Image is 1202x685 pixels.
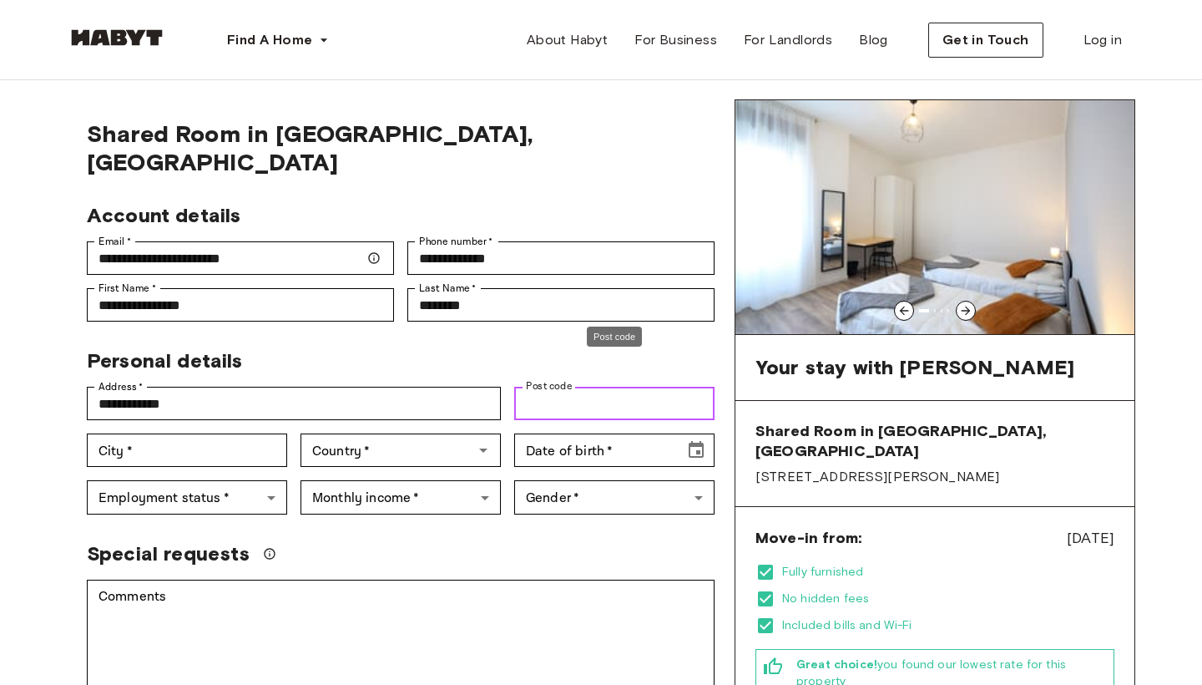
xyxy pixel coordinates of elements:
span: For Landlords [744,30,832,50]
span: Special requests [87,541,250,566]
label: Phone number [419,234,493,249]
div: City [87,434,287,467]
span: Get in Touch [942,30,1029,50]
div: Address [87,387,501,420]
span: Log in [1083,30,1122,50]
span: Personal details [87,348,242,373]
a: Blog [846,23,901,57]
span: Shared Room in [GEOGRAPHIC_DATA], [GEOGRAPHIC_DATA] [755,421,1114,461]
button: Choose date [679,434,713,467]
button: Get in Touch [928,23,1043,58]
span: [DATE] [1067,527,1114,549]
div: Email [87,241,394,275]
img: Habyt [67,29,167,46]
div: Post code [514,387,715,420]
div: First Name [87,288,394,322]
span: Fully furnished [782,564,1114,581]
a: About Habyt [513,23,621,57]
a: For Business [621,23,730,57]
span: About Habyt [527,30,608,50]
span: Find A Home [227,30,312,50]
span: Move-in from: [755,528,861,548]
span: Your stay with [PERSON_NAME] [755,355,1074,380]
div: Post code [587,327,642,348]
div: Last Name [407,288,715,322]
a: Log in [1070,23,1135,57]
button: Open [472,439,495,462]
label: Address [98,379,144,394]
span: No hidden fees [782,591,1114,607]
span: For Business [634,30,717,50]
label: Last Name [419,281,477,296]
span: [STREET_ADDRESS][PERSON_NAME] [755,468,1114,486]
svg: We'll do our best to accommodate your request, but please note we can't guarantee it will be poss... [263,547,276,561]
div: Phone number [407,241,715,275]
span: Account details [87,203,240,227]
button: Find A Home [214,23,342,57]
span: Blog [859,30,888,50]
span: Shared Room in [GEOGRAPHIC_DATA], [GEOGRAPHIC_DATA] [87,119,715,176]
svg: Make sure your email is correct — we'll send your booking details there. [367,251,381,265]
a: For Landlords [730,23,846,57]
label: First Name [98,281,156,296]
label: Post code [526,379,573,393]
b: Great choice! [796,657,877,672]
label: Email [98,234,131,249]
span: Included bills and Wi-Fi [782,617,1114,634]
img: Image of the room [735,100,1134,334]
